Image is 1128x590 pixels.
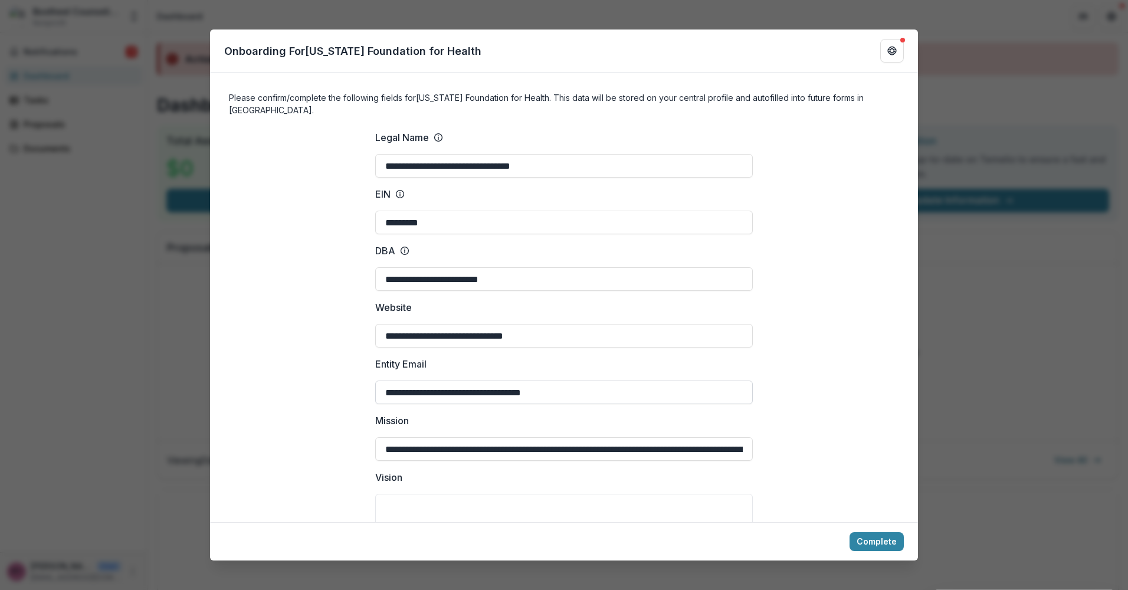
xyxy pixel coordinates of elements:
p: Vision [375,470,402,484]
p: EIN [375,187,391,201]
button: Complete [850,532,904,551]
button: Get Help [880,39,904,63]
p: Mission [375,414,409,428]
p: DBA [375,244,395,258]
p: Entity Email [375,357,427,371]
h4: Please confirm/complete the following fields for [US_STATE] Foundation for Health . This data wil... [229,91,899,116]
p: Website [375,300,412,314]
p: Legal Name [375,130,429,145]
p: Onboarding For [US_STATE] Foundation for Health [224,43,481,59]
